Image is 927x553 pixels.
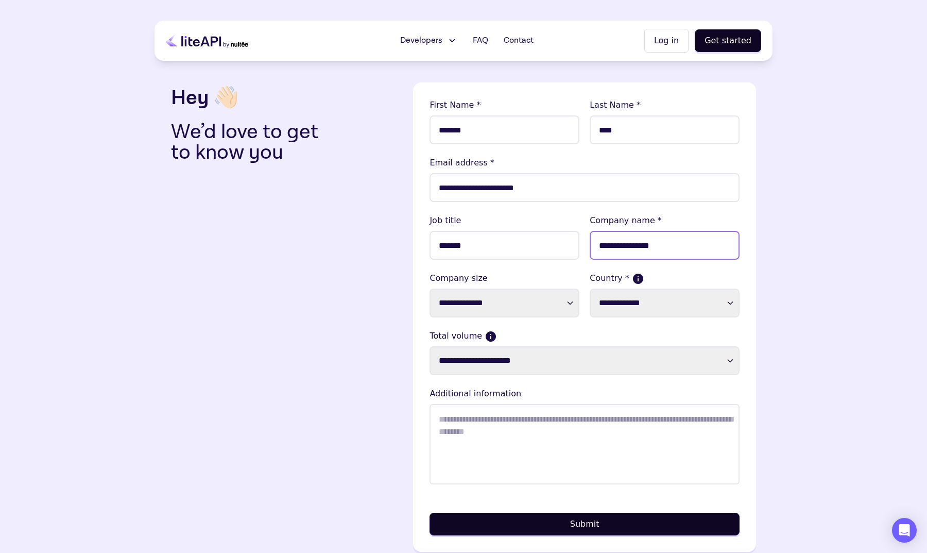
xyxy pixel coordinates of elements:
button: Log in [644,29,689,53]
label: Country * [590,272,740,284]
button: If more than one country, please select where the majority of your sales come from. [633,274,643,283]
span: Developers [400,35,442,47]
lable: Email address * [430,157,740,169]
lable: Last Name * [590,99,740,111]
span: Contact [504,35,534,47]
h3: Hey 👋🏻 [171,82,405,113]
span: FAQ [473,35,488,47]
button: Get started [695,29,761,52]
button: Current monthly volume your business makes in USD [486,332,495,341]
button: Developers [394,30,463,51]
label: Total volume [430,330,740,342]
lable: Job title [430,214,579,227]
label: Company size [430,272,579,284]
lable: Additional information [430,388,740,400]
a: FAQ [467,30,494,51]
div: Open Intercom Messenger [892,518,917,543]
lable: First Name * [430,99,579,111]
a: Contact [497,30,540,51]
p: We’d love to get to know you [171,122,335,163]
lable: Company name * [590,214,740,227]
button: Submit [430,513,740,535]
